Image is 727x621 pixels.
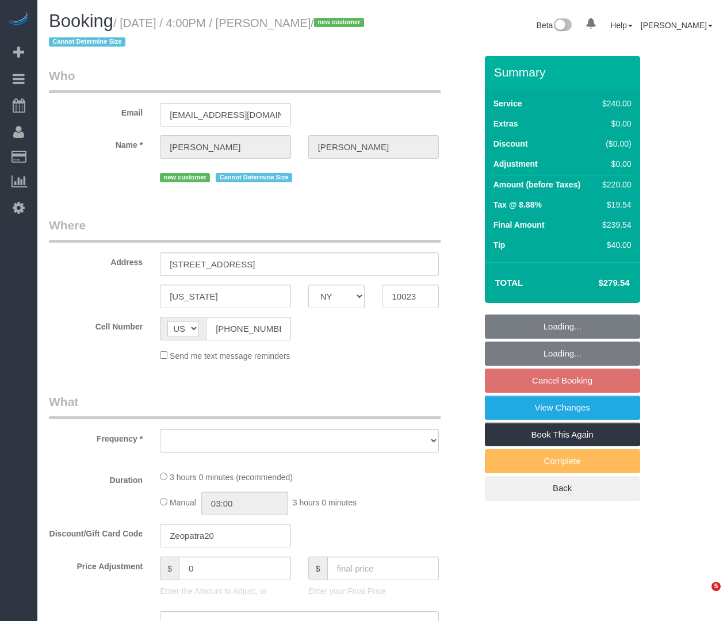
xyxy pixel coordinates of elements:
p: Enter the Amount to Adjust, or [160,585,291,597]
input: Last Name [308,135,439,159]
span: Cannot Determine Size [216,173,292,182]
label: Address [40,252,151,268]
input: Zip Code [382,285,439,308]
label: Cell Number [40,317,151,332]
p: Enter your Final Price [308,585,439,597]
span: 3 hours 0 minutes [293,498,357,507]
div: $40.00 [598,239,631,251]
span: $ [160,557,179,580]
input: Email [160,103,291,126]
small: / [DATE] / 4:00PM / [PERSON_NAME] [49,17,368,49]
label: Email [40,103,151,118]
input: City [160,285,291,308]
span: Send me text message reminders [170,351,290,361]
a: Book This Again [485,423,640,447]
label: Adjustment [493,158,538,170]
h3: Summary [494,66,634,79]
a: View Changes [485,396,640,420]
div: $240.00 [598,98,631,109]
span: 5 [711,582,721,591]
label: Discount/Gift Card Code [40,524,151,539]
label: Tip [493,239,506,251]
label: Extras [493,118,518,129]
img: Automaid Logo [7,11,30,28]
span: Cannot Determine Size [49,37,125,47]
label: Name * [40,135,151,151]
label: Final Amount [493,219,545,231]
div: $0.00 [598,118,631,129]
div: $220.00 [598,179,631,190]
input: final price [327,557,439,580]
legend: Where [49,217,441,243]
input: First Name [160,135,291,159]
span: Manual [170,498,196,507]
span: new customer [160,173,210,182]
a: [PERSON_NAME] [641,21,713,30]
a: Beta [537,21,572,30]
legend: Who [49,67,441,93]
label: Duration [40,470,151,486]
input: Cell Number [206,317,291,340]
label: Price Adjustment [40,557,151,572]
label: Amount (before Taxes) [493,179,580,190]
legend: What [49,393,441,419]
h4: $279.54 [564,278,629,288]
label: Service [493,98,522,109]
label: Tax @ 8.88% [493,199,542,210]
span: new customer [314,18,364,27]
div: $0.00 [598,158,631,170]
div: $19.54 [598,199,631,210]
span: $ [308,557,327,580]
a: Back [485,476,640,500]
label: Discount [493,138,528,149]
span: 3 hours 0 minutes (recommended) [170,473,293,482]
strong: Total [495,278,523,287]
div: $239.54 [598,219,631,231]
img: New interface [553,18,572,33]
div: ($0.00) [598,138,631,149]
a: Help [610,21,633,30]
span: Booking [49,11,113,31]
iframe: Intercom live chat [688,582,715,609]
label: Frequency * [40,429,151,444]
